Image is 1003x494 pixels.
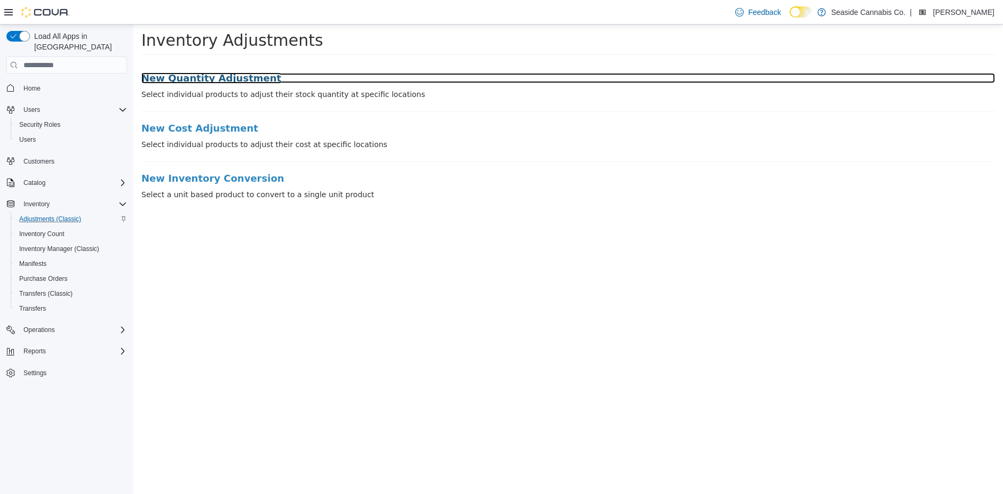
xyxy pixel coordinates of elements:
span: Catalog [23,179,45,187]
p: | [910,6,912,19]
span: Transfers (Classic) [15,287,127,300]
p: Seaside Cannabis Co. [831,6,905,19]
span: Reports [19,345,127,358]
span: Users [19,103,127,116]
p: Select individual products to adjust their cost at specific locations [8,115,862,126]
img: Cova [21,7,69,18]
button: Customers [2,153,131,169]
nav: Complex example [6,76,127,408]
button: Catalog [2,175,131,190]
span: Inventory [19,198,127,210]
button: Manifests [11,256,131,271]
span: Inventory Count [15,228,127,240]
span: Inventory Manager (Classic) [15,242,127,255]
a: New Quantity Adjustment [8,48,862,59]
a: Home [19,82,45,95]
a: Customers [19,155,59,168]
span: Transfers [15,302,127,315]
button: Purchase Orders [11,271,131,286]
div: Mehgan Wieland [916,6,929,19]
span: Catalog [19,176,127,189]
a: Transfers [15,302,50,315]
span: Security Roles [15,118,127,131]
span: Settings [23,369,46,377]
a: New Inventory Conversion [8,149,862,159]
span: Transfers [19,304,46,313]
button: Reports [2,344,131,359]
a: Adjustments (Classic) [15,213,85,225]
button: Transfers [11,301,131,316]
span: Settings [19,366,127,379]
span: Transfers (Classic) [19,289,73,298]
button: Reports [19,345,50,358]
a: Settings [19,367,51,379]
span: Purchase Orders [15,272,127,285]
button: Catalog [19,176,50,189]
button: Inventory Manager (Classic) [11,241,131,256]
button: Adjustments (Classic) [11,212,131,226]
button: Transfers (Classic) [11,286,131,301]
a: Inventory Count [15,228,69,240]
span: Inventory Count [19,230,65,238]
span: Purchase Orders [19,274,68,283]
button: Inventory [19,198,54,210]
p: Select individual products to adjust their stock quantity at specific locations [8,64,862,76]
span: Users [15,133,127,146]
button: Security Roles [11,117,131,132]
span: Inventory Manager (Classic) [19,245,99,253]
span: Users [19,135,36,144]
span: Operations [19,323,127,336]
button: Users [19,103,44,116]
a: Feedback [731,2,785,23]
span: Adjustments (Classic) [19,215,81,223]
button: Users [11,132,131,147]
span: Manifests [19,260,46,268]
span: Manifests [15,257,127,270]
span: Customers [19,155,127,168]
p: [PERSON_NAME] [933,6,994,19]
span: Security Roles [19,120,60,129]
span: Inventory Adjustments [8,6,190,25]
span: Customers [23,157,54,166]
a: Inventory Manager (Classic) [15,242,104,255]
a: New Cost Adjustment [8,99,862,109]
a: Manifests [15,257,51,270]
a: Users [15,133,40,146]
span: Operations [23,326,55,334]
a: Purchase Orders [15,272,72,285]
p: Select a unit based product to convert to a single unit product [8,165,862,176]
span: Home [23,84,41,93]
button: Inventory [2,197,131,212]
button: Home [2,80,131,95]
a: Transfers (Classic) [15,287,77,300]
button: Users [2,102,131,117]
span: Feedback [748,7,781,18]
span: Adjustments (Classic) [15,213,127,225]
span: Load All Apps in [GEOGRAPHIC_DATA] [30,31,127,52]
span: Inventory [23,200,50,208]
button: Operations [2,322,131,337]
span: Users [23,106,40,114]
span: Home [19,81,127,94]
button: Operations [19,323,59,336]
span: Reports [23,347,46,355]
a: Security Roles [15,118,65,131]
button: Settings [2,365,131,380]
input: Dark Mode [790,6,812,18]
button: Inventory Count [11,226,131,241]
